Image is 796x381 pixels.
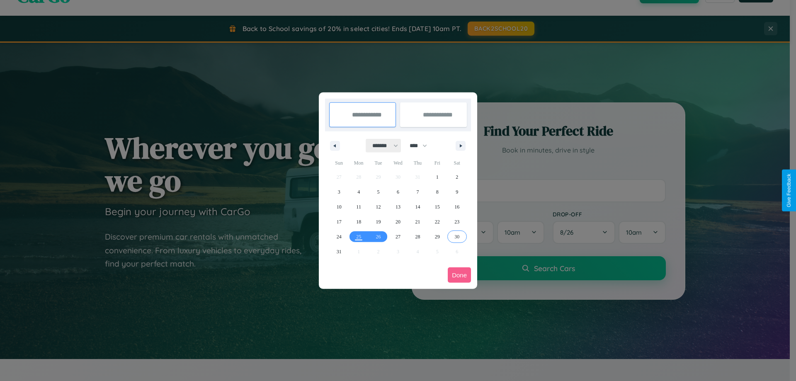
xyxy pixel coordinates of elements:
span: 6 [397,184,399,199]
span: Sat [447,156,467,170]
button: 27 [388,229,408,244]
span: 14 [415,199,420,214]
button: 15 [427,199,447,214]
div: Give Feedback [786,174,792,207]
span: 22 [435,214,440,229]
button: 17 [329,214,349,229]
button: 9 [447,184,467,199]
span: 8 [436,184,439,199]
span: 27 [396,229,400,244]
button: 16 [447,199,467,214]
span: 4 [357,184,360,199]
button: 7 [408,184,427,199]
button: Done [448,267,471,283]
button: 3 [329,184,349,199]
span: Sun [329,156,349,170]
button: 6 [388,184,408,199]
span: 17 [337,214,342,229]
span: 5 [377,184,380,199]
span: Mon [349,156,368,170]
span: 16 [454,199,459,214]
span: 10 [337,199,342,214]
span: 7 [416,184,419,199]
button: 26 [369,229,388,244]
span: 31 [337,244,342,259]
span: Wed [388,156,408,170]
span: 30 [454,229,459,244]
span: 19 [376,214,381,229]
button: 28 [408,229,427,244]
button: 11 [349,199,368,214]
button: 10 [329,199,349,214]
span: 2 [456,170,458,184]
span: 1 [436,170,439,184]
button: 20 [388,214,408,229]
button: 21 [408,214,427,229]
span: 20 [396,214,400,229]
button: 30 [447,229,467,244]
button: 8 [427,184,447,199]
button: 24 [329,229,349,244]
button: 29 [427,229,447,244]
button: 4 [349,184,368,199]
span: Thu [408,156,427,170]
span: Tue [369,156,388,170]
button: 2 [447,170,467,184]
span: 25 [356,229,361,244]
span: 3 [338,184,340,199]
span: 9 [456,184,458,199]
button: 18 [349,214,368,229]
button: 25 [349,229,368,244]
span: 12 [376,199,381,214]
span: Fri [427,156,447,170]
span: 28 [415,229,420,244]
span: 24 [337,229,342,244]
span: 23 [454,214,459,229]
button: 5 [369,184,388,199]
button: 14 [408,199,427,214]
span: 18 [356,214,361,229]
span: 26 [376,229,381,244]
button: 19 [369,214,388,229]
span: 21 [415,214,420,229]
button: 1 [427,170,447,184]
button: 13 [388,199,408,214]
span: 15 [435,199,440,214]
span: 13 [396,199,400,214]
span: 11 [356,199,361,214]
button: 22 [427,214,447,229]
button: 23 [447,214,467,229]
span: 29 [435,229,440,244]
button: 12 [369,199,388,214]
button: 31 [329,244,349,259]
